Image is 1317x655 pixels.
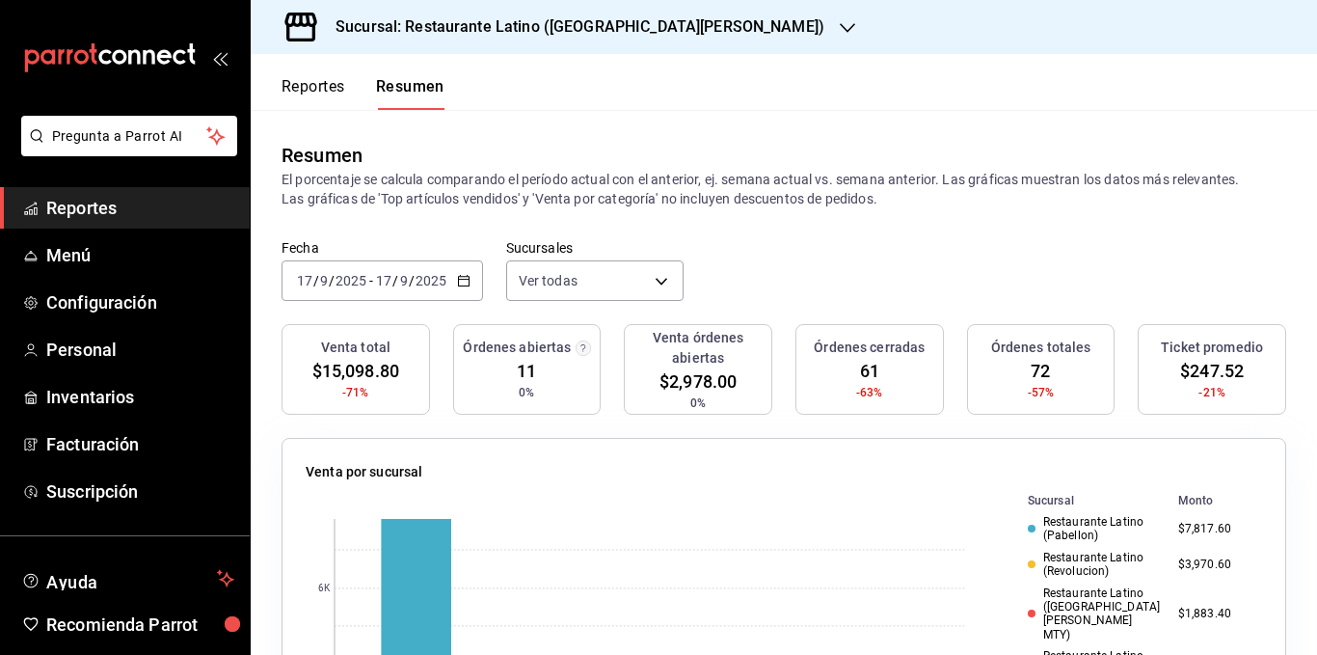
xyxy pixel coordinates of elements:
[1170,547,1262,583] td: $3,970.60
[312,358,399,384] span: $15,098.80
[1028,384,1055,401] span: -57%
[690,395,706,412] span: 0%
[1161,338,1263,358] h3: Ticket promedio
[517,358,536,384] span: 11
[1170,511,1262,547] td: $7,817.60
[46,242,234,268] span: Menú
[392,273,398,288] span: /
[282,241,483,255] label: Fecha
[296,273,313,288] input: --
[506,241,684,255] label: Sucursales
[282,77,345,110] button: Reportes
[306,462,422,482] p: Venta por sucursal
[313,273,319,288] span: /
[860,358,879,384] span: 61
[329,273,335,288] span: /
[1028,551,1163,579] div: Restaurante Latino (Revolucion)
[997,490,1170,511] th: Sucursal
[318,584,331,594] text: 6K
[463,338,571,358] h3: Órdenes abiertas
[1170,583,1262,646] td: $1,883.40
[659,368,737,395] span: $2,978.00
[375,273,392,288] input: --
[212,50,228,66] button: open_drawer_menu
[46,289,234,315] span: Configuración
[282,77,444,110] div: navigation tabs
[13,140,237,160] a: Pregunta a Parrot AI
[519,384,534,401] span: 0%
[399,273,409,288] input: --
[991,338,1091,358] h3: Órdenes totales
[52,126,207,147] span: Pregunta a Parrot AI
[320,15,824,39] h3: Sucursal: Restaurante Latino ([GEOGRAPHIC_DATA][PERSON_NAME])
[1031,358,1050,384] span: 72
[46,337,234,363] span: Personal
[46,478,234,505] span: Suscripción
[415,273,447,288] input: ----
[46,195,234,221] span: Reportes
[1180,358,1244,384] span: $247.52
[1198,384,1225,401] span: -21%
[342,384,369,401] span: -71%
[46,431,234,457] span: Facturación
[814,338,925,358] h3: Órdenes cerradas
[632,328,764,368] h3: Venta órdenes abiertas
[319,273,329,288] input: --
[1170,490,1262,511] th: Monto
[335,273,367,288] input: ----
[321,338,390,358] h3: Venta total
[376,77,444,110] button: Resumen
[1028,587,1163,642] div: Restaurante Latino ([GEOGRAPHIC_DATA][PERSON_NAME] MTY)
[369,273,373,288] span: -
[46,567,209,590] span: Ayuda
[282,141,363,170] div: Resumen
[46,612,234,638] span: Recomienda Parrot
[21,116,237,156] button: Pregunta a Parrot AI
[409,273,415,288] span: /
[282,170,1286,208] p: El porcentaje se calcula comparando el período actual con el anterior, ej. semana actual vs. sema...
[519,271,578,290] span: Ver todas
[856,384,883,401] span: -63%
[46,384,234,410] span: Inventarios
[1028,515,1163,543] div: Restaurante Latino (Pabellon)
